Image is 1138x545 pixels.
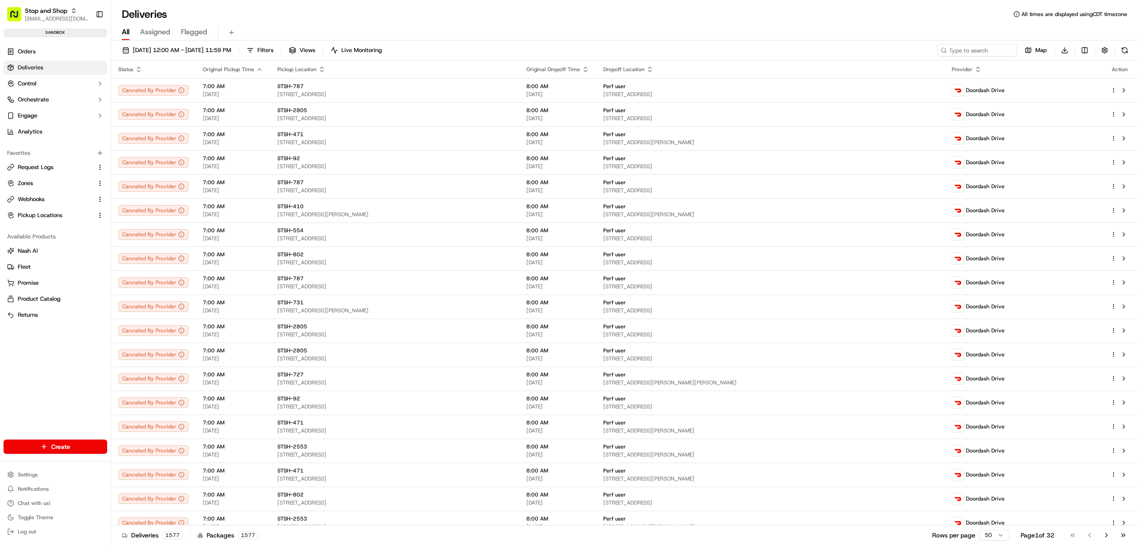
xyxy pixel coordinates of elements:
[18,64,43,72] span: Deliveries
[526,283,589,290] span: [DATE]
[952,469,964,480] img: doordash_logo_v2.png
[966,375,1005,382] span: Doordash Drive
[603,211,938,218] span: [STREET_ADDRESS][PERSON_NAME]
[133,46,231,54] span: [DATE] 12:00 AM - [DATE] 11:59 PM
[603,331,938,338] span: [STREET_ADDRESS]
[118,277,188,288] div: Canceled By Provider
[203,163,263,170] span: [DATE]
[203,331,263,338] span: [DATE]
[63,151,108,158] a: Powered byPylon
[952,181,964,192] img: doordash_logo_v2.png
[118,325,188,336] button: Canceled By Provider
[118,229,188,240] button: Canceled By Provider
[203,83,263,90] span: 7:00 AM
[18,247,38,255] span: Nash AI
[203,451,263,458] span: [DATE]
[203,467,263,474] span: 7:00 AM
[18,500,50,507] span: Chat with us!
[30,85,146,94] div: Start new chat
[277,251,304,258] span: STSH-802
[9,85,25,101] img: 1736555255976-a54dd68f-1ca7-489b-9aae-adbdc363a1c4
[952,157,964,168] img: doordash_logo_v2.png
[118,133,188,144] button: Canceled By Provider
[277,107,307,114] span: STSH-2805
[603,371,626,378] span: Perf user
[1110,66,1129,73] div: Action
[526,323,589,330] span: 8:00 AM
[526,355,589,362] span: [DATE]
[327,44,386,57] button: Live Monitoring
[526,443,589,450] span: 8:00 AM
[203,275,263,282] span: 7:00 AM
[7,311,104,319] a: Returns
[118,301,188,312] button: Canceled By Provider
[966,399,1005,406] span: Doordash Drive
[966,159,1005,166] span: Doordash Drive
[203,259,263,266] span: [DATE]
[118,421,188,432] div: Canceled By Provider
[952,229,964,240] img: doordash_logo_v2.png
[4,44,107,59] a: Orders
[952,517,964,529] img: doordash_logo_v2.png
[4,192,107,206] button: Webhooks
[966,111,1005,118] span: Doordash Drive
[952,445,964,456] img: doordash_logo_v2.png
[4,525,107,538] button: Log out
[952,325,964,336] img: doordash_logo_v2.png
[952,421,964,432] img: doordash_logo_v2.png
[603,379,938,386] span: [STREET_ADDRESS][PERSON_NAME][PERSON_NAME]
[526,275,589,282] span: 8:00 AM
[203,427,263,434] span: [DATE]
[181,27,207,37] span: Flagged
[4,146,107,160] div: Favorites
[118,181,188,192] button: Canceled By Provider
[277,259,512,266] span: [STREET_ADDRESS]
[203,323,263,330] span: 7:00 AM
[526,451,589,458] span: [DATE]
[966,207,1005,214] span: Doordash Drive
[277,66,317,73] span: Pickup Location
[7,295,104,303] a: Product Catalog
[4,468,107,481] button: Settings
[203,307,263,314] span: [DATE]
[18,295,60,303] span: Product Catalog
[603,83,626,90] span: Perf user
[603,251,626,258] span: Perf user
[952,301,964,312] img: doordash_logo_v2.png
[300,46,315,54] span: Views
[952,397,964,408] img: doordash_logo_v2.png
[25,15,88,22] span: [EMAIL_ADDRESS][DOMAIN_NAME]
[122,7,167,21] h1: Deliveries
[277,227,304,234] span: STSH-554
[118,157,188,168] div: Canceled By Provider
[1118,44,1131,57] button: Refresh
[203,115,263,122] span: [DATE]
[603,275,626,282] span: Perf user
[277,427,512,434] span: [STREET_ADDRESS]
[526,179,589,186] span: 8:00 AM
[118,445,188,456] div: Canceled By Provider
[7,163,93,171] a: Request Logs
[84,129,143,138] span: API Documentation
[952,493,964,505] img: doordash_logo_v2.png
[603,307,938,314] span: [STREET_ADDRESS]
[7,279,104,287] a: Promise
[526,227,589,234] span: 8:00 AM
[277,283,512,290] span: [STREET_ADDRESS]
[88,151,108,158] span: Pylon
[4,230,107,244] div: Available Products
[966,87,1005,94] span: Doordash Drive
[4,208,107,222] button: Pickup Locations
[118,373,188,384] button: Canceled By Provider
[526,235,589,242] span: [DATE]
[526,419,589,426] span: 8:00 AM
[18,514,53,521] span: Toggle Theme
[4,260,107,274] button: Fleet
[277,331,512,338] span: [STREET_ADDRESS]
[18,528,36,535] span: Log out
[122,27,129,37] span: All
[203,403,263,410] span: [DATE]
[118,205,188,216] div: Canceled By Provider
[18,195,44,203] span: Webhooks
